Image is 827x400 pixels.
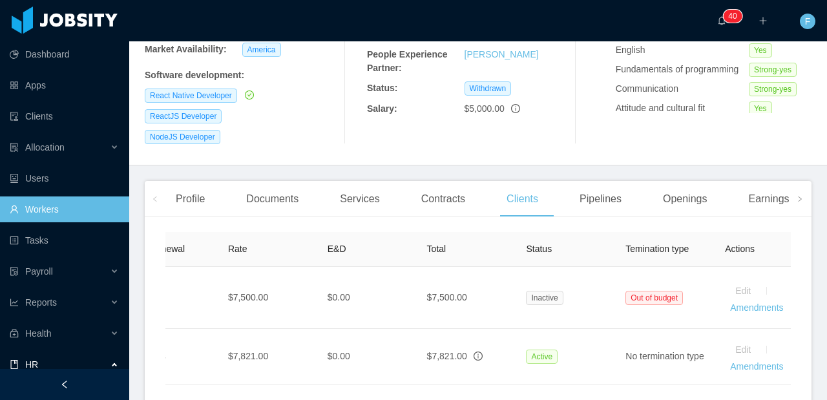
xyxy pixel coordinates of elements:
td: $7,500.00 [218,267,317,329]
a: icon: userWorkers [10,196,119,222]
b: Status: [367,83,397,93]
div: English [616,43,749,57]
div: Documents [236,181,309,217]
span: Yes [749,101,772,116]
a: icon: pie-chartDashboard [10,41,119,67]
span: Strong-yes [749,63,797,77]
div: Services [330,181,390,217]
span: ReactJS Developer [145,109,222,123]
span: Strong-yes [749,82,797,96]
span: Reports [25,297,57,308]
td: No [118,267,218,329]
i: icon: check-circle [245,90,254,100]
a: icon: auditClients [10,103,119,129]
i: icon: plus [759,16,768,25]
td: No termination type [615,329,715,384]
i: icon: right [797,196,803,202]
div: Attitude and cultural fit [616,101,749,115]
span: Health [25,328,51,339]
sup: 40 [723,10,742,23]
span: $0.00 [328,351,350,361]
span: F [805,14,811,29]
span: NodeJS Developer [145,130,220,144]
i: icon: bell [717,16,726,25]
div: Contracts [411,181,476,217]
b: Software development : [145,70,244,80]
a: [PERSON_NAME] [465,49,539,59]
span: Out of budget [625,291,683,305]
span: E&D [328,244,346,254]
div: Fundamentals of programming [616,63,749,76]
td: $7,821.00 [218,329,317,384]
span: Total [427,244,446,254]
i: icon: medicine-box [10,329,19,338]
a: icon: robotUsers [10,165,119,191]
button: Edit [725,280,761,301]
span: $7,821.00 [427,351,467,361]
span: America [242,43,281,57]
a: icon: check-circle [242,90,254,100]
i: icon: left [152,196,158,202]
a: Amendments [730,302,783,313]
div: Communication [616,82,749,96]
i: icon: file-protect [10,267,19,276]
button: Edit [725,339,761,360]
span: Payroll [25,266,53,277]
span: Allocation [25,142,65,153]
div: Openings [653,181,718,217]
div: Pipelines [569,181,632,217]
span: info-circle [511,104,520,113]
span: Active [526,350,558,364]
a: Amendments [730,361,783,372]
b: Market Availability: [145,44,227,54]
span: HR [25,359,38,370]
span: Status [526,244,552,254]
td: $7,500.00 [417,267,516,329]
span: React Native Developer [145,89,237,103]
a: icon: appstoreApps [10,72,119,98]
p: 4 [728,10,733,23]
span: $0.00 [328,292,350,302]
span: info-circle [474,352,483,361]
span: Temination type [625,244,689,254]
span: $5,000.00 [465,103,505,114]
span: Inactive [526,291,563,305]
td: 6 months [118,329,218,384]
i: icon: line-chart [10,298,19,307]
span: Withdrawn [465,81,512,96]
div: Clients [496,181,549,217]
b: People Experience Partner: [367,49,448,73]
i: icon: solution [10,143,19,152]
b: Salary: [367,103,397,114]
div: Profile [165,181,215,217]
i: icon: book [10,360,19,369]
span: Yes [749,43,772,58]
p: 0 [733,10,737,23]
span: Rate [228,244,247,254]
span: Actions [725,244,755,254]
a: icon: profileTasks [10,227,119,253]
